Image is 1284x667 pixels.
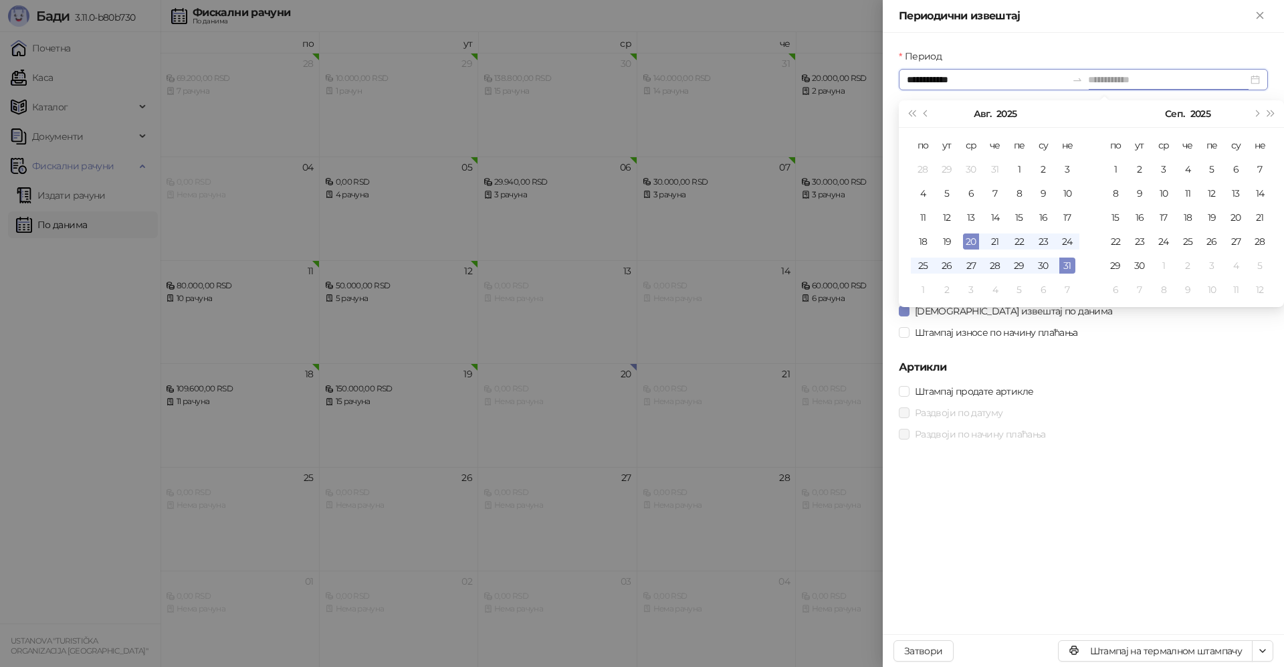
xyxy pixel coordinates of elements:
[1103,254,1128,278] td: 2025-09-29
[1055,133,1079,157] th: не
[959,278,983,302] td: 2025-09-03
[1031,205,1055,229] td: 2025-08-16
[907,72,1067,87] input: Период
[1249,100,1263,127] button: Следећи месец (PageDown)
[1128,229,1152,254] td: 2025-09-23
[1011,258,1027,274] div: 29
[1132,209,1148,225] div: 16
[1103,133,1128,157] th: по
[1200,205,1224,229] td: 2025-09-19
[1200,181,1224,205] td: 2025-09-12
[1055,205,1079,229] td: 2025-08-17
[899,49,950,64] label: Период
[959,254,983,278] td: 2025-08-27
[909,384,1039,399] span: Штампај продате артикле
[1007,157,1031,181] td: 2025-08-01
[1152,133,1176,157] th: ср
[1132,258,1148,274] div: 30
[1128,133,1152,157] th: ут
[939,282,955,298] div: 2
[1059,258,1075,274] div: 31
[1072,74,1083,85] span: swap-right
[1031,133,1055,157] th: су
[1035,209,1051,225] div: 16
[983,254,1007,278] td: 2025-08-28
[1204,161,1220,177] div: 5
[963,282,979,298] div: 3
[1156,209,1172,225] div: 17
[1228,161,1244,177] div: 6
[1031,254,1055,278] td: 2025-08-30
[1248,205,1272,229] td: 2025-09-21
[1107,258,1123,274] div: 29
[1224,181,1248,205] td: 2025-09-13
[1176,205,1200,229] td: 2025-09-18
[1200,157,1224,181] td: 2025-09-05
[1103,157,1128,181] td: 2025-09-01
[1103,229,1128,254] td: 2025-09-22
[1248,181,1272,205] td: 2025-09-14
[1200,278,1224,302] td: 2025-10-10
[1031,181,1055,205] td: 2025-08-09
[919,100,934,127] button: Претходни месец (PageUp)
[959,157,983,181] td: 2025-07-30
[939,161,955,177] div: 29
[987,282,1003,298] div: 4
[899,8,1252,24] div: Периодични извештај
[1204,258,1220,274] div: 3
[987,209,1003,225] div: 14
[1059,233,1075,250] div: 24
[1252,258,1268,274] div: 5
[1180,282,1196,298] div: 9
[1248,157,1272,181] td: 2025-09-07
[963,185,979,201] div: 6
[1128,181,1152,205] td: 2025-09-09
[1132,282,1148,298] div: 7
[915,161,931,177] div: 28
[1156,233,1172,250] div: 24
[915,233,931,250] div: 18
[935,278,959,302] td: 2025-09-02
[1228,233,1244,250] div: 27
[1180,209,1196,225] div: 18
[983,181,1007,205] td: 2025-08-07
[983,133,1007,157] th: че
[1156,282,1172,298] div: 8
[1107,282,1123,298] div: 6
[1152,229,1176,254] td: 2025-09-24
[1011,185,1027,201] div: 8
[1152,205,1176,229] td: 2025-09-17
[1059,209,1075,225] div: 17
[911,157,935,181] td: 2025-07-28
[1055,229,1079,254] td: 2025-08-24
[1190,100,1210,127] button: Изабери годину
[1248,278,1272,302] td: 2025-10-12
[1132,185,1148,201] div: 9
[1058,640,1253,662] button: Штампај на термалном штампачу
[1204,282,1220,298] div: 10
[1248,229,1272,254] td: 2025-09-28
[935,181,959,205] td: 2025-08-05
[911,181,935,205] td: 2025-08-04
[1252,185,1268,201] div: 14
[1152,254,1176,278] td: 2025-10-01
[1248,133,1272,157] th: не
[935,205,959,229] td: 2025-08-12
[959,205,983,229] td: 2025-08-13
[935,229,959,254] td: 2025-08-19
[939,258,955,274] div: 26
[1031,157,1055,181] td: 2025-08-02
[915,209,931,225] div: 11
[939,185,955,201] div: 5
[1228,282,1244,298] div: 11
[1200,229,1224,254] td: 2025-09-26
[1252,282,1268,298] div: 12
[1224,133,1248,157] th: су
[1224,157,1248,181] td: 2025-09-06
[1176,181,1200,205] td: 2025-09-11
[1031,278,1055,302] td: 2025-09-06
[1248,254,1272,278] td: 2025-10-05
[1103,205,1128,229] td: 2025-09-15
[911,278,935,302] td: 2025-09-01
[1107,161,1123,177] div: 1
